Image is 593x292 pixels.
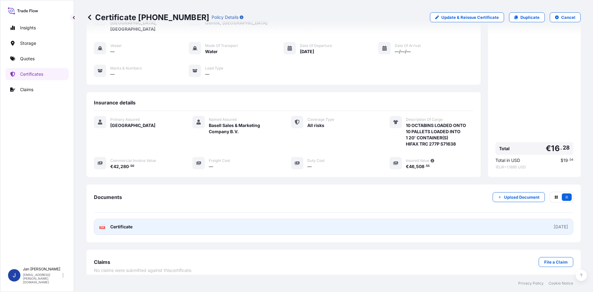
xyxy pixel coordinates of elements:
span: 55 [426,165,430,167]
span: 28 [563,146,570,150]
span: 10 OCTABINS LOADED ONTO 10 PALLETS LOADED INTO 1 20' CONTAINER(S) HIFAX TRC 277P S71638 [406,122,466,147]
span: Insurance details [94,99,136,106]
span: — [209,163,213,170]
span: —/—/— [395,49,411,55]
span: Date of Arrival [395,43,421,48]
span: [GEOGRAPHIC_DATA] [110,122,155,129]
a: File a Claim [539,257,573,267]
span: Named Assured [209,117,237,122]
span: J [13,272,16,278]
span: . [129,165,130,167]
span: Description Of Cargo [406,117,443,122]
span: $ [561,158,563,163]
span: € [110,164,113,169]
span: — [307,163,312,170]
p: File a Claim [544,259,568,265]
span: — [110,71,115,77]
a: Duplicate [509,12,545,22]
a: Quotes [5,53,69,65]
button: Cancel [550,12,581,22]
p: Upload Document [504,194,540,200]
a: Storage [5,37,69,49]
text: PDF [100,226,104,229]
span: . [568,159,569,161]
a: Update & Reissue Certificate [430,12,504,22]
span: 50 [130,165,134,167]
span: Documents [94,194,122,200]
a: Certificates [5,68,69,80]
span: Insured Value [406,158,429,163]
span: Commercial Invoice Value [110,158,156,163]
span: 42 [113,164,119,169]
span: Certificate [110,224,132,230]
span: 04 [570,159,573,161]
span: 19 [563,158,568,163]
span: , [414,164,416,169]
span: [DATE] [300,49,314,55]
p: Update & Reissue Certificate [441,14,499,20]
span: All risks [307,122,324,129]
span: Claims [94,259,110,265]
span: . [560,146,562,150]
span: Vessel [110,43,121,48]
span: 16 [551,145,559,152]
span: Primary Assured [110,117,140,122]
p: Storage [20,40,36,46]
p: Certificates [20,71,43,77]
p: Quotes [20,56,35,62]
span: Water [205,49,218,55]
p: Cancel [561,14,575,20]
a: Cookie Notice [549,281,573,286]
span: Mode of Transport [205,43,238,48]
span: Total in USD [495,157,520,163]
span: Basell Sales & Marketing Company B.V. [209,122,276,135]
a: Privacy Policy [518,281,544,286]
span: Total [499,146,510,152]
span: . [425,165,426,167]
p: Jan [PERSON_NAME] [23,267,61,272]
span: — [110,49,115,55]
a: Claims [5,83,69,96]
span: Duty Cost [307,158,325,163]
p: Certificate [PHONE_NUMBER] [86,12,209,22]
p: Policy Details [212,14,238,20]
a: Insights [5,22,69,34]
span: € [546,145,551,152]
span: € [406,164,409,169]
span: No claims were submitted against this certificate . [94,267,192,273]
button: Upload Document [493,192,545,202]
p: Duplicate [520,14,540,20]
p: Insights [20,25,36,31]
span: — [205,71,209,77]
span: Freight Cost [209,158,230,163]
a: PDFCertificate[DATE] [94,219,573,235]
span: Marks & Numbers [110,66,142,71]
span: Load Type [205,66,223,71]
span: Coverage Type [307,117,334,122]
div: [DATE] [554,224,568,230]
span: 46 [409,164,414,169]
span: 508 [416,164,424,169]
span: Date of Departure [300,43,332,48]
span: , [119,164,120,169]
p: Claims [20,87,33,93]
p: [EMAIL_ADDRESS][PERSON_NAME][DOMAIN_NAME] [23,273,61,284]
span: 1 EUR = 1.1695 USD [495,165,573,170]
span: 280 [120,164,129,169]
